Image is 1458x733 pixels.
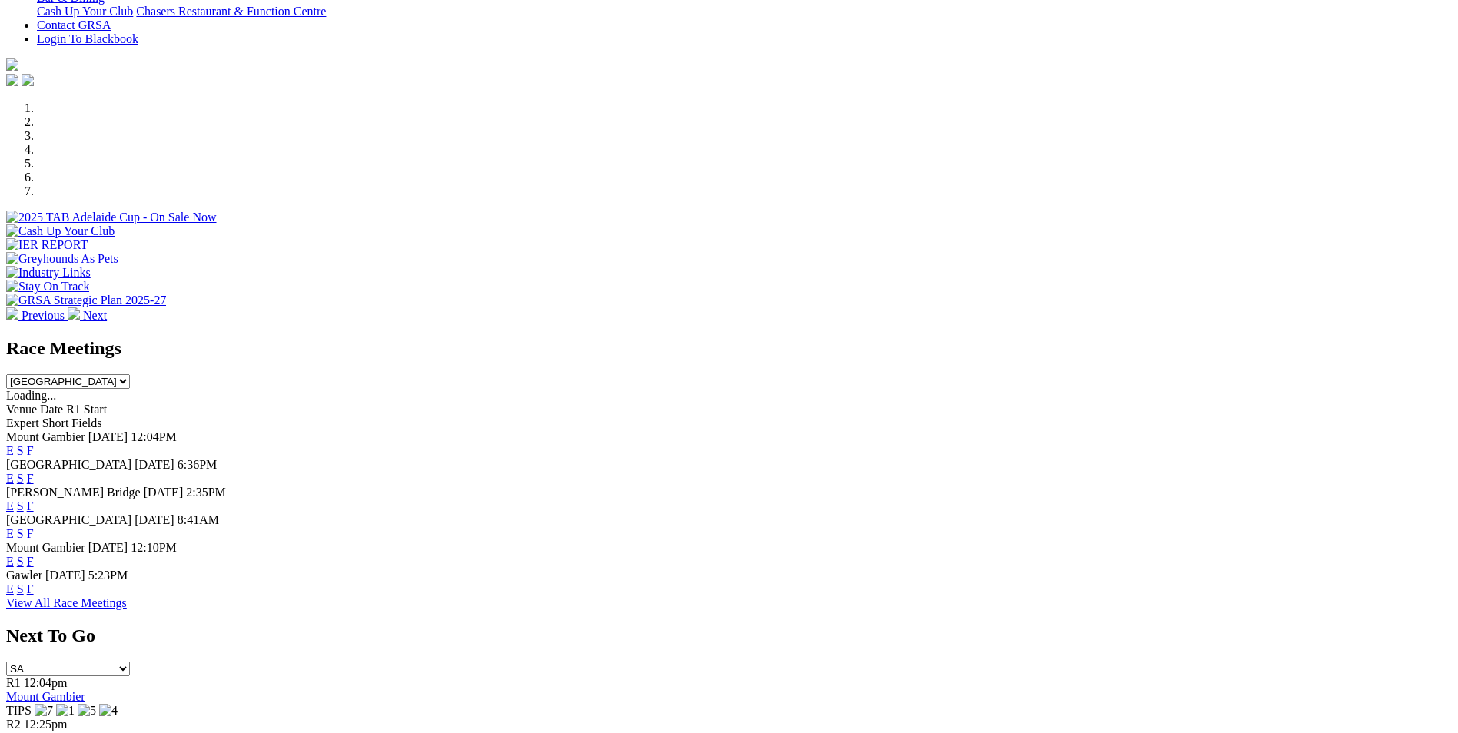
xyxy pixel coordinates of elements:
img: 5 [78,704,96,718]
img: chevron-right-pager-white.svg [68,307,80,320]
span: [DATE] [88,541,128,554]
img: chevron-left-pager-white.svg [6,307,18,320]
span: [DATE] [88,430,128,443]
a: F [27,499,34,512]
img: Cash Up Your Club [6,224,115,238]
span: [GEOGRAPHIC_DATA] [6,513,131,526]
img: 4 [99,704,118,718]
a: Next [68,309,107,322]
span: Short [42,416,69,430]
span: [PERSON_NAME] Bridge [6,486,141,499]
span: Venue [6,403,37,416]
span: Gawler [6,569,42,582]
span: R2 [6,718,21,731]
img: 7 [35,704,53,718]
h2: Next To Go [6,625,1452,646]
span: 8:41AM [178,513,219,526]
a: F [27,555,34,568]
span: 12:04pm [24,676,68,689]
img: GRSA Strategic Plan 2025-27 [6,294,166,307]
img: logo-grsa-white.png [6,58,18,71]
span: [DATE] [135,458,174,471]
span: Mount Gambier [6,541,85,554]
a: Chasers Restaurant & Function Centre [136,5,326,18]
span: R1 [6,676,21,689]
span: 12:10PM [131,541,177,554]
span: Fields [71,416,101,430]
a: Cash Up Your Club [37,5,133,18]
img: twitter.svg [22,74,34,86]
a: F [27,527,34,540]
span: [DATE] [45,569,85,582]
span: 12:25pm [24,718,68,731]
span: [DATE] [135,513,174,526]
a: E [6,555,14,568]
h2: Race Meetings [6,338,1452,359]
a: S [17,499,24,512]
span: 5:23PM [88,569,128,582]
span: TIPS [6,704,32,717]
img: facebook.svg [6,74,18,86]
a: F [27,444,34,457]
a: S [17,472,24,485]
a: Login To Blackbook [37,32,138,45]
span: R1 Start [66,403,107,416]
a: S [17,555,24,568]
a: E [6,582,14,595]
a: S [17,444,24,457]
img: Greyhounds As Pets [6,252,118,266]
span: [GEOGRAPHIC_DATA] [6,458,131,471]
a: Contact GRSA [37,18,111,32]
span: 2:35PM [186,486,226,499]
img: Stay On Track [6,280,89,294]
img: Industry Links [6,266,91,280]
a: F [27,472,34,485]
span: 12:04PM [131,430,177,443]
a: E [6,499,14,512]
span: Loading... [6,389,56,402]
a: E [6,444,14,457]
a: View All Race Meetings [6,596,127,609]
a: E [6,472,14,485]
span: Previous [22,309,65,322]
img: IER REPORT [6,238,88,252]
span: Expert [6,416,39,430]
a: F [27,582,34,595]
img: 1 [56,704,75,718]
a: Mount Gambier [6,690,85,703]
div: Bar & Dining [37,5,1452,18]
a: E [6,527,14,540]
a: S [17,582,24,595]
span: 6:36PM [178,458,218,471]
a: Previous [6,309,68,322]
span: Next [83,309,107,322]
span: [DATE] [144,486,184,499]
a: S [17,527,24,540]
span: Mount Gambier [6,430,85,443]
img: 2025 TAB Adelaide Cup - On Sale Now [6,211,217,224]
span: Date [40,403,63,416]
